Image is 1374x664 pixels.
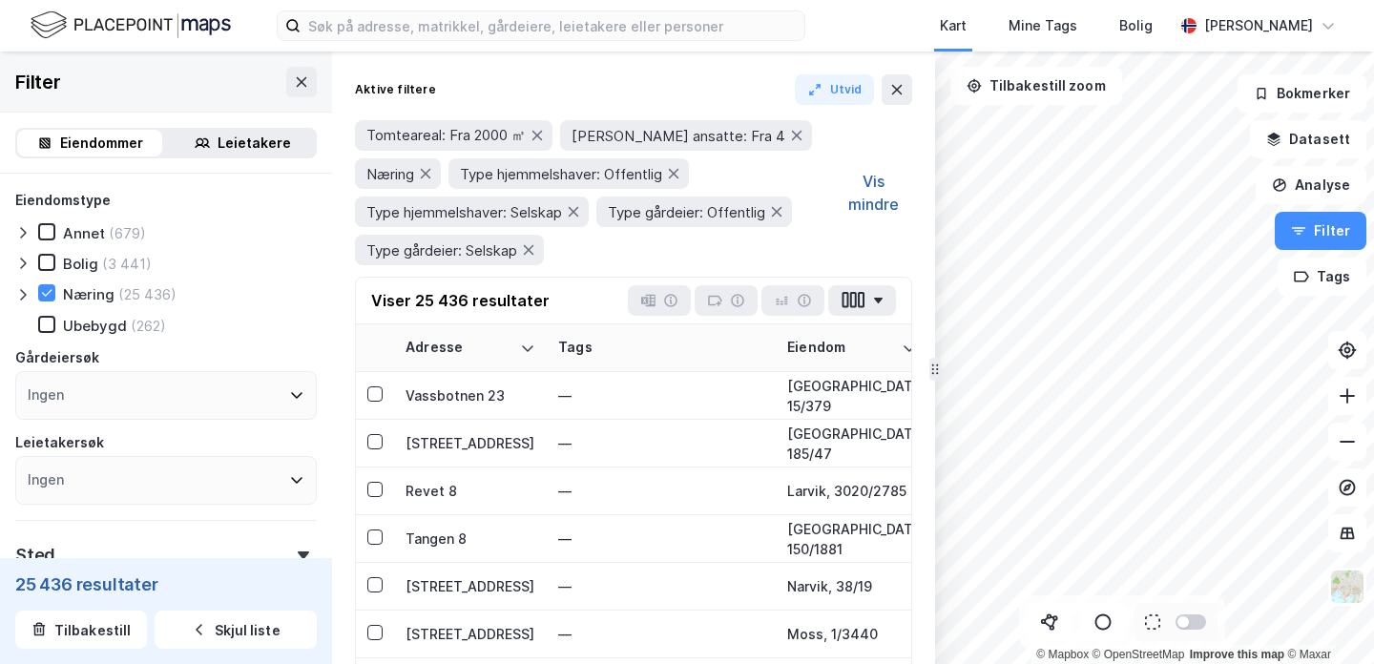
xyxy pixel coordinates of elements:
div: (25 436) [118,285,177,303]
div: Narvik, 38/19 [787,576,917,596]
div: Tags [558,339,764,357]
span: Næring [366,165,414,183]
div: Leietakere [218,132,291,155]
img: Z [1329,569,1365,605]
div: — [558,619,764,650]
div: 25 436 resultater [15,572,317,595]
div: Eiendomstype [15,189,111,212]
button: Tilbakestill zoom [950,67,1122,105]
iframe: Chat Widget [1279,572,1374,664]
button: Analyse [1256,166,1366,204]
img: logo.f888ab2527a4732fd821a326f86c7f29.svg [31,9,231,42]
span: Type gårdeier: Offentlig [608,203,765,221]
span: Tomteareal: Fra 2000 ㎡ [366,126,526,145]
button: Utvid [795,74,875,105]
div: Moss, 1/3440 [787,624,917,644]
div: Adresse [406,339,512,357]
button: Datasett [1250,120,1366,158]
div: — [558,428,764,459]
div: Ubebygd [63,317,127,335]
div: Tangen 8 [406,529,535,549]
a: Improve this map [1190,648,1284,661]
div: [STREET_ADDRESS] [406,433,535,453]
div: Filter [15,67,61,97]
div: Næring [63,285,114,303]
button: Bokmerker [1238,74,1366,113]
div: — [558,524,764,554]
div: Gårdeiersøk [15,346,99,369]
div: Bolig [1119,14,1153,37]
div: Larvik, 3020/2785 [787,481,917,501]
div: [GEOGRAPHIC_DATA], 15/379 [787,376,917,416]
div: [STREET_ADDRESS] [406,576,535,596]
input: Søk på adresse, matrikkel, gårdeiere, leietakere eller personer [301,11,804,40]
div: Aktive filtere [355,82,436,97]
div: — [558,476,764,507]
div: (679) [109,224,146,242]
div: Viser 25 436 resultater [371,289,550,312]
div: — [558,571,764,602]
div: Eiendommer [60,132,143,155]
div: Ingen [28,468,64,491]
div: — [558,381,764,411]
span: Type hjemmelshaver: Selskap [366,203,562,221]
div: Vassbotnen 23 [406,385,535,405]
div: Sted [15,544,55,567]
div: Revet 8 [406,481,535,501]
div: Bolig [63,255,98,273]
button: Tilbakestill [15,611,147,649]
span: Type hjemmelshaver: Offentlig [460,165,662,183]
div: [STREET_ADDRESS] [406,624,535,644]
div: (3 441) [102,255,152,273]
div: Ingen [28,384,64,406]
div: Kart [940,14,967,37]
button: Vis mindre [835,120,912,265]
span: Type gårdeier: Selskap [366,241,517,259]
div: [GEOGRAPHIC_DATA], 150/1881 [787,519,917,559]
button: Filter [1275,212,1366,250]
div: Eiendom [787,339,894,357]
div: Mine Tags [1009,14,1077,37]
div: Annet [63,224,105,242]
button: Skjul liste [155,611,317,649]
div: Leietakersøk [15,431,104,454]
a: OpenStreetMap [1093,648,1185,661]
button: Tags [1278,258,1366,296]
div: (262) [131,317,166,335]
div: [PERSON_NAME] [1204,14,1313,37]
a: Mapbox [1036,648,1089,661]
span: [PERSON_NAME] ansatte: Fra 4 [572,127,785,145]
div: [GEOGRAPHIC_DATA], 185/47 [787,424,917,464]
